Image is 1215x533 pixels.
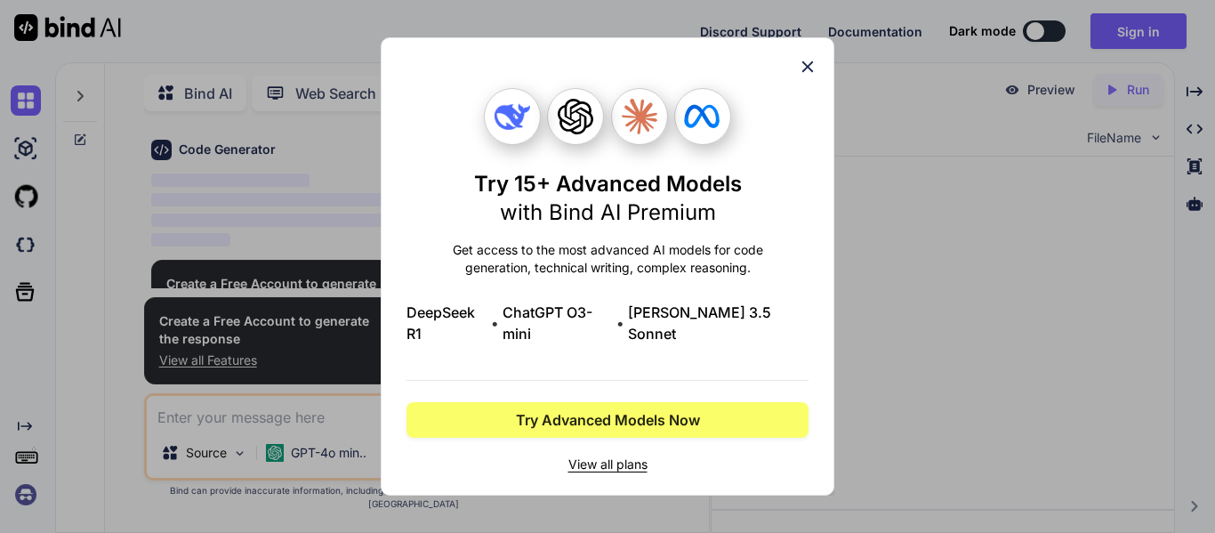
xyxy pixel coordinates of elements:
span: DeepSeek R1 [406,302,487,344]
h1: Try 15+ Advanced Models [474,170,742,227]
button: Try Advanced Models Now [406,402,809,438]
span: Try Advanced Models Now [516,409,700,431]
span: [PERSON_NAME] 3.5 Sonnet [628,302,809,344]
span: • [491,312,499,334]
span: • [616,312,624,334]
span: ChatGPT O3-mini [503,302,613,344]
span: View all plans [406,456,809,473]
span: with Bind AI Premium [500,199,716,225]
img: Deepseek [495,99,530,134]
p: Get access to the most advanced AI models for code generation, technical writing, complex reasoning. [406,241,809,277]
